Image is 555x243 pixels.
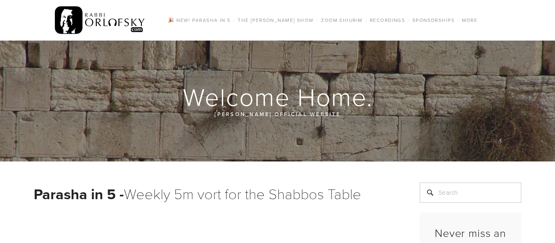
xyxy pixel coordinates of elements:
img: RabbiOrlofsky.com [55,4,145,36]
a: Sponsorships [410,15,457,26]
span: / [457,17,459,24]
a: The [PERSON_NAME] Show [235,15,317,26]
input: Search [420,183,521,203]
a: More [460,15,480,26]
p: [PERSON_NAME] official website [82,110,473,118]
h1: Weekly 5m vort for the Shabbos Table [34,183,399,205]
span: / [317,17,319,24]
a: Zoom Shiurim [319,15,365,26]
strong: Parasha in 5 - [34,183,124,204]
span: / [408,17,410,24]
span: / [233,17,235,24]
a: 🎉 NEW! Parasha in 5 [165,15,233,26]
a: Recordings [367,15,408,26]
span: / [365,17,367,24]
h1: Welcome Home. [34,84,522,110]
